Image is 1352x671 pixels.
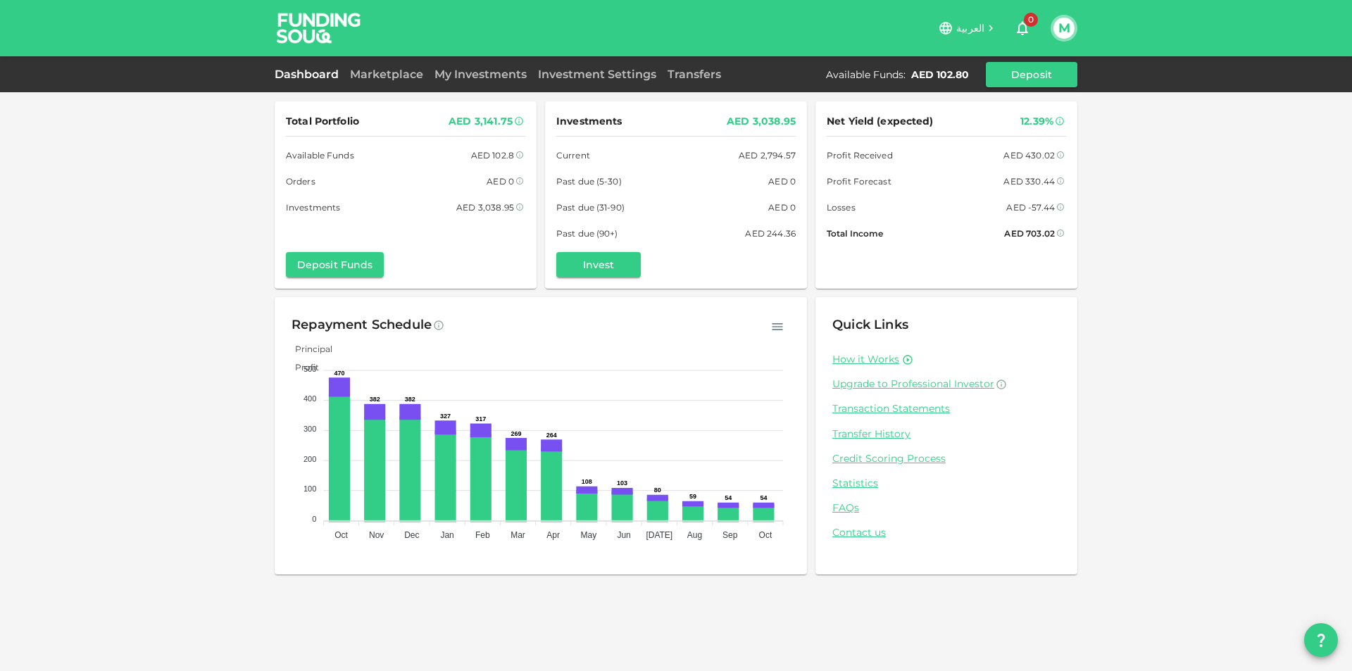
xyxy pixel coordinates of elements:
button: Deposit [986,62,1077,87]
span: Upgrade to Professional Investor [832,377,994,390]
span: Current [556,148,590,163]
button: Invest [556,252,641,277]
div: AED -57.44 [1006,200,1055,215]
div: AED 244.36 [745,226,796,241]
a: Transfers [662,68,727,81]
tspan: 300 [303,425,316,433]
div: AED 0 [768,174,796,189]
div: AED 2,794.57 [739,148,796,163]
span: Investments [556,113,622,130]
span: Quick Links [832,317,908,332]
tspan: [DATE] [646,530,672,540]
span: Past due (31-90) [556,200,625,215]
span: Investments [286,200,340,215]
a: Transaction Statements [832,402,1060,415]
a: Dashboard [275,68,344,81]
tspan: Nov [369,530,384,540]
div: AED 430.02 [1003,148,1055,163]
button: 0 [1008,14,1037,42]
a: Investment Settings [532,68,662,81]
tspan: 0 [312,515,316,523]
tspan: Aug [687,530,702,540]
a: Upgrade to Professional Investor [832,377,1060,391]
tspan: Oct [759,530,772,540]
div: AED 3,038.95 [727,113,796,130]
a: FAQs [832,501,1060,515]
span: Total Income [827,226,883,241]
button: M [1053,18,1075,39]
a: Credit Scoring Process [832,452,1060,465]
div: AED 3,141.75 [449,113,513,130]
div: AED 102.8 [471,148,514,163]
tspan: Dec [404,530,419,540]
tspan: Apr [546,530,560,540]
div: AED 703.02 [1004,226,1055,241]
div: 12.39% [1020,113,1053,130]
span: Total Portfolio [286,113,359,130]
span: Losses [827,200,856,215]
tspan: 500 [303,365,316,373]
button: question [1304,623,1338,657]
div: AED 3,038.95 [456,200,514,215]
span: Net Yield (expected) [827,113,934,130]
span: Principal [284,344,332,354]
a: Contact us [832,526,1060,539]
div: Repayment Schedule [292,314,432,337]
tspan: Mar [511,530,525,540]
div: AED 330.44 [1003,174,1055,189]
span: Past due (5-30) [556,174,622,189]
span: Past due (90+) [556,226,618,241]
tspan: Jan [440,530,453,540]
span: Profit Received [827,148,893,163]
span: Orders [286,174,315,189]
span: Available Funds [286,148,354,163]
a: Marketplace [344,68,429,81]
div: Available Funds : [826,68,906,82]
span: Profit Forecast [827,174,891,189]
tspan: Jun [617,530,630,540]
tspan: Sep [722,530,738,540]
span: العربية [956,22,984,35]
tspan: Feb [475,530,490,540]
div: AED 0 [487,174,514,189]
span: Profit [284,362,319,372]
tspan: 200 [303,455,316,463]
tspan: 100 [303,484,316,493]
a: How it Works [832,353,899,366]
button: Deposit Funds [286,252,384,277]
tspan: 400 [303,394,316,403]
tspan: Oct [334,530,348,540]
a: Statistics [832,477,1060,490]
a: Transfer History [832,427,1060,441]
div: AED 0 [768,200,796,215]
a: My Investments [429,68,532,81]
div: AED 102.80 [911,68,969,82]
tspan: May [581,530,597,540]
span: 0 [1024,13,1038,27]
